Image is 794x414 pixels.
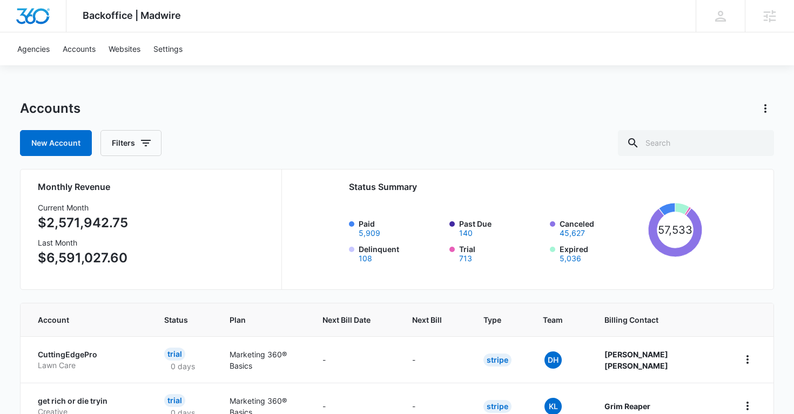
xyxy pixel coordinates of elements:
tspan: 57,533 [658,223,692,236]
p: $6,591,027.60 [38,248,128,268]
button: Trial [459,255,472,262]
button: Filters [100,130,162,156]
label: Past Due [459,218,543,237]
a: Websites [102,32,147,65]
span: Status [164,314,188,325]
p: get rich or die tryin [38,396,138,406]
label: Trial [459,243,543,262]
h2: Monthly Revenue [38,180,268,193]
span: Next Bill [412,314,442,325]
p: 0 days [164,361,201,372]
label: Canceled [560,218,644,237]
p: Lawn Care [38,360,138,371]
button: Canceled [560,229,585,237]
button: Paid [359,229,380,237]
a: Agencies [11,32,56,65]
label: Expired [560,243,644,262]
a: Accounts [56,32,102,65]
div: Trial [164,348,185,361]
a: Settings [147,32,189,65]
button: Delinquent [359,255,372,262]
span: Billing Contact [604,314,713,325]
span: Type [483,314,501,325]
p: Marketing 360® Basics [230,349,297,371]
h3: Current Month [38,202,128,213]
h2: Status Summary [349,180,702,193]
a: New Account [20,130,92,156]
strong: [PERSON_NAME] [PERSON_NAME] [604,350,668,370]
span: Plan [230,314,297,325]
strong: Grim Reaper [604,402,650,411]
p: $2,571,942.75 [38,213,128,233]
h3: Last Month [38,237,128,248]
span: Account [38,314,123,325]
h1: Accounts [20,100,80,117]
span: DH [544,351,562,369]
span: Next Bill Date [322,314,371,325]
td: - [399,336,470,383]
div: Stripe [483,400,512,413]
span: Team [543,314,563,325]
label: Delinquent [359,243,443,262]
td: - [309,336,399,383]
a: CuttingEdgeProLawn Care [38,349,138,370]
button: Past Due [459,229,473,237]
p: CuttingEdgePro [38,349,138,360]
button: home [739,351,756,368]
button: Actions [757,100,774,117]
input: Search [618,130,774,156]
div: Trial [164,394,185,407]
label: Paid [359,218,443,237]
span: Backoffice | Madwire [83,10,181,21]
button: Expired [560,255,581,262]
div: Stripe [483,354,512,367]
